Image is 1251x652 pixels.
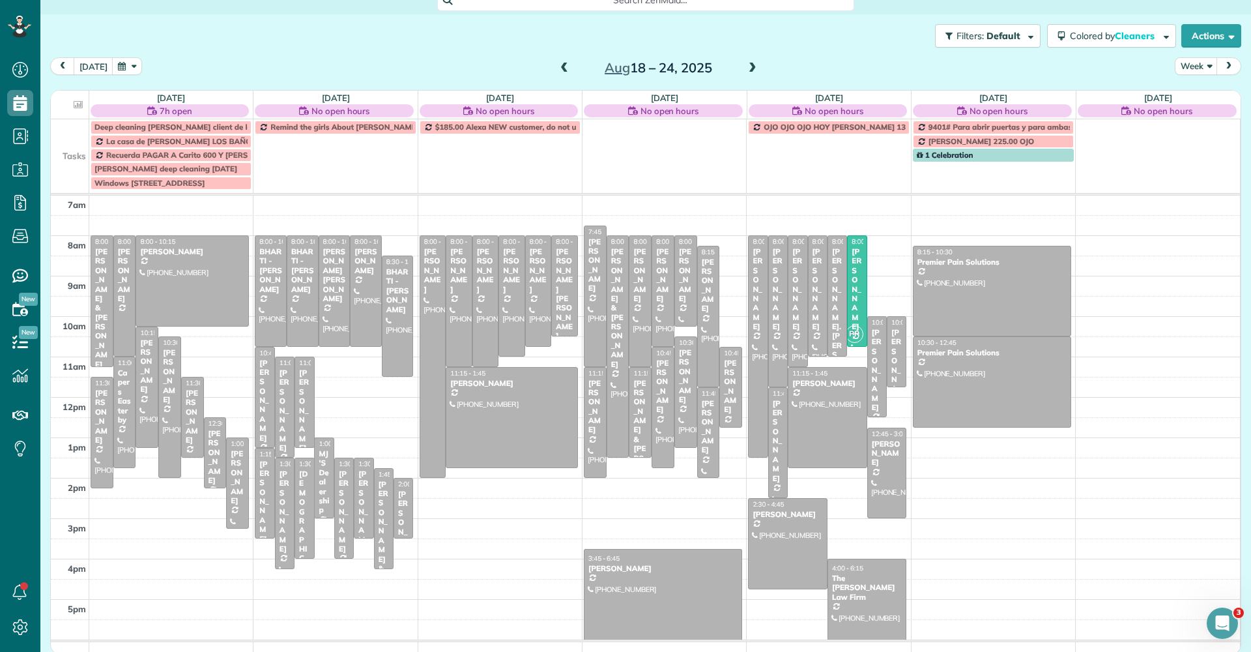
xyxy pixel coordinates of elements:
span: 12:30 - 2:15 [208,419,244,428]
div: [PERSON_NAME] [358,469,369,554]
span: Aug [605,59,630,76]
span: 8:00 - 1:30 [611,237,642,246]
div: The [PERSON_NAME] Law Firm [831,574,903,602]
span: 8:15 - 10:30 [917,248,953,256]
span: 8:00 - 2:00 [424,237,455,246]
span: Default [986,30,1021,42]
span: 10:45 - 1:45 [656,349,691,357]
span: No open hours [805,104,863,117]
span: Remind the girls About [PERSON_NAME] blindness they have to put everything back specially where i... [270,122,722,132]
span: 7am [68,200,86,210]
span: 8:00 - 10:45 [354,237,390,246]
div: [PERSON_NAME] [208,429,223,485]
span: 10:45 - 1:15 [259,349,295,357]
span: 8:00 - 10:45 [259,237,295,246]
button: next [1216,57,1241,75]
span: 8:00 - 10:30 [556,237,591,246]
span: No open hours [970,104,1028,117]
span: 8:00 - 10:15 [140,237,175,246]
span: 12pm [63,402,86,412]
span: 8:00 - 11:00 [118,237,153,246]
div: [PERSON_NAME] [772,399,784,483]
span: 8:00 - 10:45 [656,237,691,246]
div: BHARTI - [PERSON_NAME] [259,247,283,294]
span: New [19,293,38,306]
span: 10am [63,321,86,331]
span: No open hours [1134,104,1192,117]
span: 11:30 - 2:15 [95,379,130,387]
div: [PERSON_NAME] [529,247,548,294]
span: 8:00 - 10:45 [530,237,565,246]
a: [DATE] [979,93,1007,103]
span: New [19,326,38,339]
span: 8:00 - 11:00 [832,237,867,246]
span: 11:00 - 1:15 [299,359,334,367]
h2: 18 – 24, 2025 [577,61,740,75]
span: Colored by [1070,30,1159,42]
span: 1pm [68,442,86,452]
span: 11am [63,361,86,372]
span: 8:00 - 10:45 [291,237,326,246]
div: [PERSON_NAME] [139,338,154,394]
div: [PERSON_NAME] [633,247,648,303]
span: 3pm [68,523,86,533]
iframe: Intercom live chat [1207,608,1238,639]
button: Colored byCleaners [1047,24,1176,48]
span: 1:00 - 3:00 [319,439,350,448]
span: 1:45 - 4:15 [379,470,410,479]
div: Premier Pain Solutions [917,348,1067,357]
div: BHARTI - [PERSON_NAME] [291,247,315,294]
span: 7h open [160,104,192,117]
div: [PERSON_NAME] [851,247,863,331]
div: [PERSON_NAME] [298,368,310,452]
span: 3:45 - 6:45 [588,554,620,563]
span: 11:00 - 1:45 [118,359,153,367]
div: [PERSON_NAME] [259,359,270,443]
div: [PERSON_NAME]. [PERSON_NAME] [831,247,843,416]
span: 8:00 - 11:15 [95,237,130,246]
span: La casa de [PERSON_NAME] LOS BAÑOS DE ARRIBS DEL SEGUNDO PISO TAMBIÉN [106,136,412,146]
span: 10:30 - 2:00 [163,338,198,347]
div: [PERSON_NAME] [279,368,291,452]
div: [PERSON_NAME] [502,247,521,294]
button: Week [1175,57,1218,75]
span: 8:00 - 10:45 [852,237,887,246]
div: [PERSON_NAME] [891,328,902,412]
div: [PERSON_NAME] [162,348,177,404]
div: [PERSON_NAME] [655,359,670,415]
span: 11:45 - 2:00 [702,389,737,398]
a: Filters: Default [928,24,1041,48]
span: 10:00 - 11:45 [891,318,930,327]
span: 1:30 - 4:15 [280,460,311,468]
div: [PERSON_NAME] [185,389,200,445]
span: 10:30 - 12:45 [917,338,956,347]
div: [PERSON_NAME] [871,328,883,412]
span: 10:30 - 1:15 [679,338,714,347]
span: 1:30 - 4:00 [299,460,330,468]
div: [PERSON_NAME] [94,389,109,445]
div: [PERSON_NAME] [588,564,738,573]
span: 1:30 - 3:30 [358,460,390,468]
span: 10:45 - 12:45 [724,349,763,357]
span: No open hours [640,104,699,117]
span: Recuerda PAGAR A Carito 600 Y [PERSON_NAME] 600 [106,150,304,160]
div: [PERSON_NAME] [678,247,693,303]
span: 11:15 - 2:00 [588,369,624,378]
span: 8:30 - 11:30 [386,258,422,266]
span: 8:00 - 11:15 [477,237,512,246]
div: [PHONE_NUMBER] [723,427,738,445]
span: PR [846,325,863,343]
span: 8:00 - 11:00 [503,237,538,246]
div: [PERSON_NAME] [772,247,784,331]
a: [DATE] [651,93,679,103]
div: [PERSON_NAME] [450,247,468,294]
span: 5pm [68,604,86,614]
span: 10:00 - 12:30 [872,318,911,327]
span: 8:00 - 11:45 [773,237,808,246]
span: Filters: [956,30,984,42]
div: [PERSON_NAME] [424,247,442,294]
div: [PERSON_NAME] [871,439,903,467]
div: [PERSON_NAME] [701,258,716,314]
div: [PERSON_NAME] [701,399,716,455]
span: 8:00 - 10:45 [323,237,358,246]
